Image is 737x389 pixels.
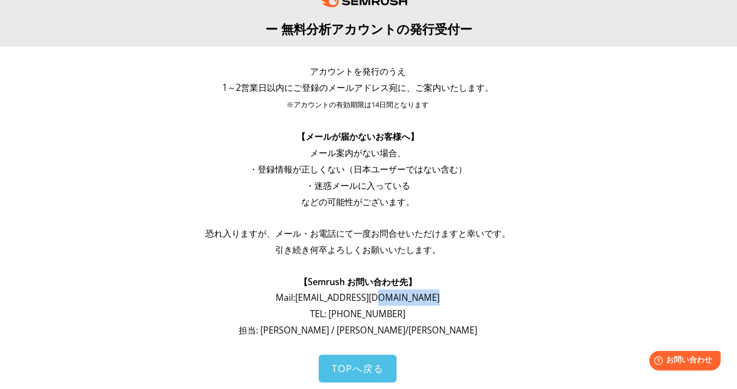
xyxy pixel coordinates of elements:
span: 引き続き何卒よろしくお願いいたします。 [275,244,441,256]
iframe: Help widget launcher [640,347,725,377]
span: などの可能性がございます。 [301,196,415,208]
span: TOPへ戻る [332,362,383,375]
span: TEL: [PHONE_NUMBER] [310,308,405,320]
a: TOPへ戻る [319,355,397,382]
span: Mail: [EMAIL_ADDRESS][DOMAIN_NAME] [276,292,440,304]
span: 1～2営業日以内にご登録のメールアドレス宛に、ご案内いたします。 [222,82,494,94]
span: 【メールが届かないお客様へ】 [297,131,419,143]
span: 担当: [PERSON_NAME] / [PERSON_NAME]/[PERSON_NAME] [239,324,477,336]
span: ・登録情報が正しくない（日本ユーザーではない含む） [249,163,467,175]
span: ※アカウントの有効期限は14日間となります [287,100,429,109]
span: ー 無料分析アカウントの発行受付ー [265,20,472,38]
span: 恐れ入りますが、メール・お電話にて一度お問合せいただけますと幸いです。 [205,227,510,239]
span: アカウントを発行のうえ [310,65,406,77]
span: 【Semrush お問い合わせ先】 [299,276,417,288]
span: メール案内がない場合、 [310,147,406,159]
span: ・迷惑メールに入っている [306,180,410,192]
